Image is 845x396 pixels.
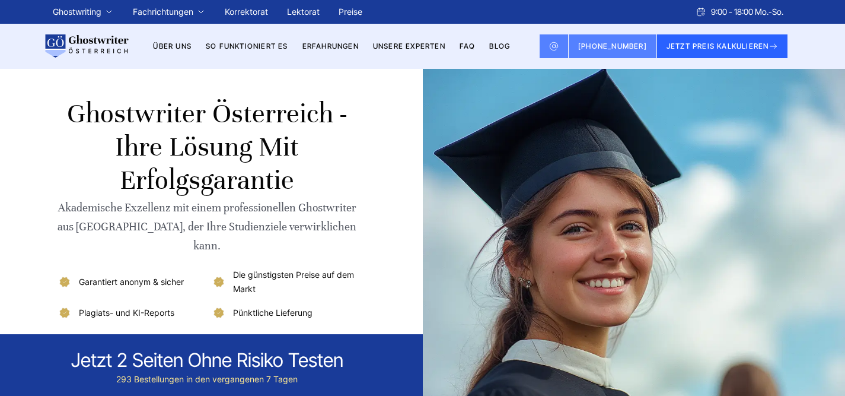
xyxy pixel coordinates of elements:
[657,34,788,58] button: JETZT PREIS KALKULIEREN
[489,42,510,50] a: BLOG
[373,42,445,50] a: Unsere Experten
[58,97,357,197] h1: Ghostwriter Österreich - Ihre Lösung mit Erfolgsgarantie
[212,275,226,289] img: Die günstigsten Preise auf dem Markt
[206,42,288,50] a: So funktioniert es
[212,306,226,320] img: Pünktliche Lieferung
[58,275,72,289] img: Garantiert anonym & sicher
[569,34,657,58] a: [PHONE_NUMBER]
[460,42,476,50] a: FAQ
[71,349,343,372] div: Jetzt 2 seiten ohne risiko testen
[287,7,320,17] a: Lektorat
[212,306,357,320] li: Pünktliche Lieferung
[696,7,706,17] img: Schedule
[549,42,559,51] img: Email
[58,306,203,320] li: Plagiats- und KI-Reports
[58,198,357,255] div: Akademische Exzellenz mit einem professionellen Ghostwriter aus [GEOGRAPHIC_DATA], der Ihre Studi...
[58,268,203,296] li: Garantiert anonym & sicher
[578,42,647,50] span: [PHONE_NUMBER]
[71,372,343,387] div: 293 Bestellungen in den vergangenen 7 Tagen
[212,268,357,296] li: Die günstigsten Preise auf dem Markt
[339,7,362,17] a: Preise
[133,5,193,19] a: Fachrichtungen
[153,42,192,50] a: Über uns
[225,7,268,17] a: Korrektorat
[302,42,359,50] a: Erfahrungen
[711,5,783,19] span: 9:00 - 18:00 Mo.-So.
[43,34,129,58] img: logo wirschreiben
[58,306,72,320] img: Plagiats- und KI-Reports
[53,5,101,19] a: Ghostwriting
